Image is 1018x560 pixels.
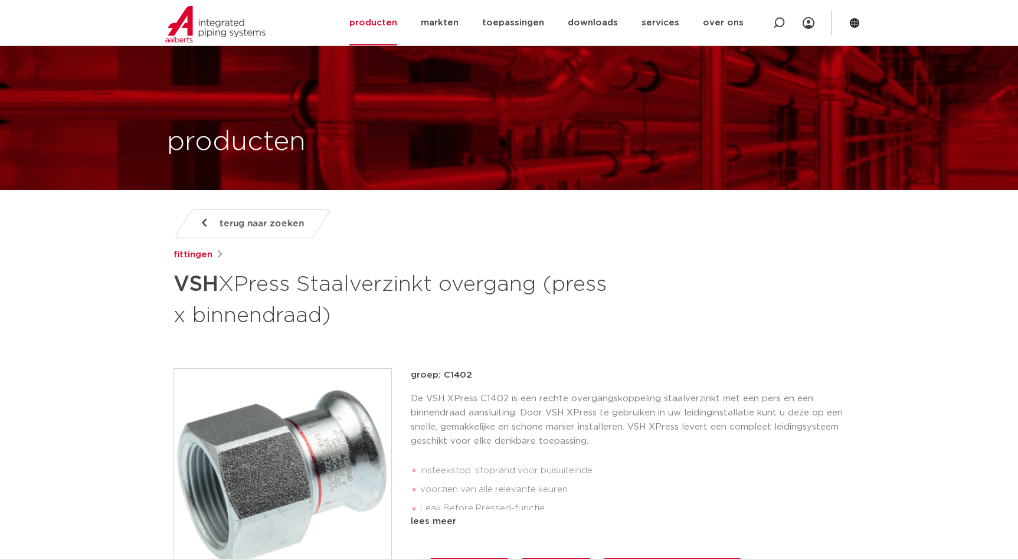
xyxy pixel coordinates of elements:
li: Leak Before Pressed-functie [420,499,845,518]
a: fittingen [174,248,212,262]
li: insteekstop: stoprand voor buisuiteinde [420,461,845,480]
div: lees meer [411,515,845,529]
h1: producten [167,123,306,161]
p: De VSH XPress C1402 is een rechte overgangskoppeling staalverzinkt met een pers en een binnendraa... [411,392,845,448]
h1: XPress Staalverzinkt overgang (press x binnendraad) [174,267,617,330]
span: terug naar zoeken [220,214,304,233]
p: groep: C1402 [411,368,845,382]
strong: VSH [174,274,218,295]
a: terug naar zoeken [173,209,331,238]
li: voorzien van alle relevante keuren [420,480,845,499]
